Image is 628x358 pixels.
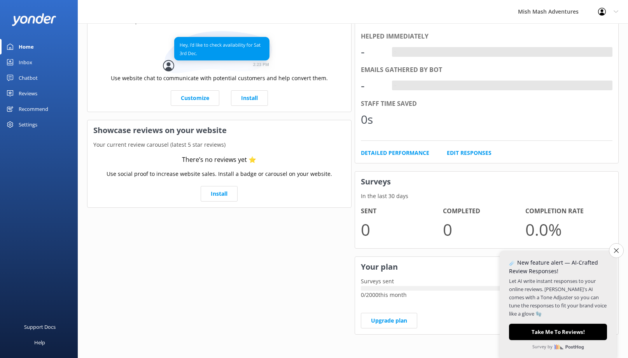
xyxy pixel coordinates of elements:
a: Install [201,186,238,202]
p: 0 [361,216,443,242]
a: Customize [171,90,219,106]
div: Recommend [19,101,48,117]
img: conversation... [163,31,276,74]
div: Help [34,335,45,350]
div: - [361,42,384,61]
h3: Surveys [355,172,619,192]
a: Install [231,90,268,106]
div: There’s no reviews yet ⭐ [182,155,256,165]
a: Edit Responses [447,149,492,157]
div: - [392,81,398,91]
a: Detailed Performance [361,149,429,157]
div: Reviews [19,86,37,101]
p: 0.0 % [525,216,608,242]
h3: Showcase reviews on your website [87,120,351,140]
div: Emails gathered by bot [361,65,613,75]
p: Use website chat to communicate with potential customers and help convert them. [111,74,328,82]
div: Home [19,39,34,54]
h4: Sent [361,206,443,216]
p: 0 [443,216,525,242]
p: Surveys sent [355,277,400,286]
div: - [361,76,384,95]
p: Your current review carousel (latest 5 star reviews) [87,140,351,149]
div: Settings [19,117,37,132]
div: 0s [361,110,384,129]
p: 0 / 2000 this month [361,291,613,299]
p: In the last 30 days [355,192,619,200]
a: Upgrade plan [361,313,417,328]
h4: Completion Rate [525,206,608,216]
div: Support Docs [24,319,56,335]
div: Helped immediately [361,32,613,42]
div: Chatbot [19,70,38,86]
h3: Your plan [355,257,619,277]
h4: Completed [443,206,525,216]
div: - [392,47,398,57]
p: Use social proof to increase website sales. Install a badge or carousel on your website. [107,170,332,178]
div: Inbox [19,54,32,70]
div: Staff time saved [361,99,613,109]
img: yonder-white-logo.png [12,13,56,26]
